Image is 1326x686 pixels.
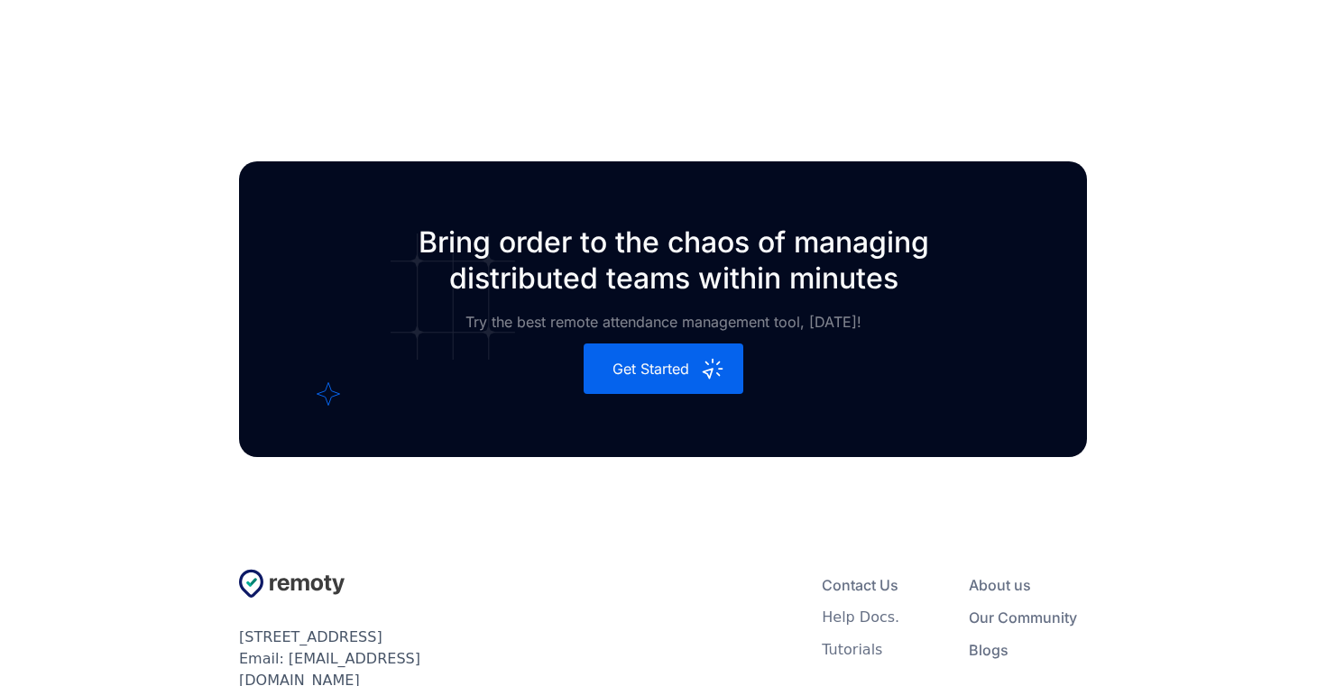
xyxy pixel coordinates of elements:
[822,569,898,601] a: Contact Us
[465,311,861,333] div: Try the best remote attendance management tool, [DATE]!
[822,601,899,634] a: Help Docs.
[969,641,1008,659] div: Blogs
[822,608,899,627] div: Help Docs.
[969,634,1008,666] a: Blogs
[239,569,345,598] img: Untitled UI logotext
[584,343,743,394] a: Get Started
[239,569,528,598] a: Untitled UI logotextLogo
[1265,625,1308,668] iframe: PLUG_LAUNCHER_SDK
[605,358,700,380] div: Get Started
[969,569,1031,601] a: About us
[822,634,882,666] a: Tutorials
[969,608,1077,627] div: Our Community
[969,601,1077,634] a: Our Community
[822,641,882,659] div: Tutorials
[412,224,935,296] h1: Bring order to the chaos of managing distributed teams within minutes
[969,576,1031,594] div: About us
[822,576,898,594] div: Contact Us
